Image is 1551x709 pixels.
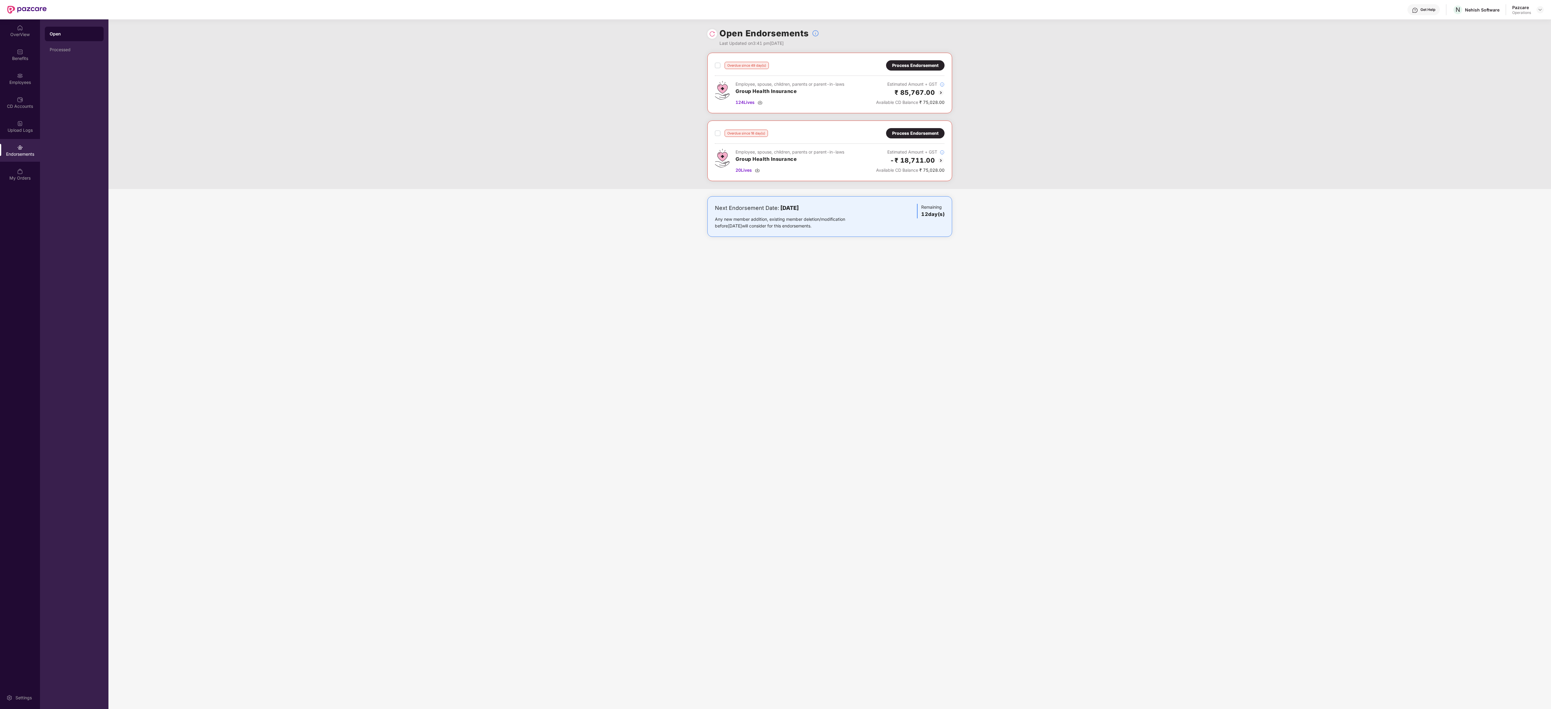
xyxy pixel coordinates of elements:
[719,27,809,40] h1: Open Endorsements
[812,30,819,37] img: svg+xml;base64,PHN2ZyBpZD0iSW5mb18tXzMyeDMyIiBkYXRhLW5hbWU9IkluZm8gLSAzMngzMiIgeG1sbnM9Imh0dHA6Ly...
[719,40,819,47] div: Last Updated on 3:41 pm[DATE]
[940,82,945,87] img: svg+xml;base64,PHN2ZyBpZD0iSW5mb18tXzMyeDMyIiBkYXRhLW5hbWU9IkluZm8gLSAzMngzMiIgeG1sbnM9Imh0dHA6Ly...
[758,100,762,105] img: svg+xml;base64,PHN2ZyBpZD0iRG93bmxvYWQtMzJ4MzIiIHhtbG5zPSJodHRwOi8vd3d3LnczLm9yZy8yMDAwL3N2ZyIgd2...
[937,157,945,164] img: svg+xml;base64,PHN2ZyBpZD0iQmFjay0yMHgyMCIgeG1sbnM9Imh0dHA6Ly93d3cudzMub3JnLzIwMDAvc3ZnIiB3aWR0aD...
[1456,6,1460,13] span: N
[937,89,945,96] img: svg+xml;base64,PHN2ZyBpZD0iQmFjay0yMHgyMCIgeG1sbnM9Imh0dHA6Ly93d3cudzMub3JnLzIwMDAvc3ZnIiB3aWR0aD...
[876,99,945,106] div: ₹ 75,028.00
[17,49,23,55] img: svg+xml;base64,PHN2ZyBpZD0iQmVuZWZpdHMiIHhtbG5zPSJodHRwOi8vd3d3LnczLm9yZy8yMDAwL3N2ZyIgd2lkdGg9Ij...
[876,167,945,174] div: ₹ 75,028.00
[6,695,12,701] img: svg+xml;base64,PHN2ZyBpZD0iU2V0dGluZy0yMHgyMCIgeG1sbnM9Imh0dHA6Ly93d3cudzMub3JnLzIwMDAvc3ZnIiB3aW...
[895,88,935,98] h2: ₹ 85,767.00
[17,25,23,31] img: svg+xml;base64,PHN2ZyBpZD0iSG9tZSIgeG1sbnM9Imh0dHA6Ly93d3cudzMub3JnLzIwMDAvc3ZnIiB3aWR0aD0iMjAiIG...
[940,150,945,155] img: svg+xml;base64,PHN2ZyBpZD0iSW5mb18tXzMyeDMyIiBkYXRhLW5hbWU9IkluZm8gLSAzMngzMiIgeG1sbnM9Imh0dHA6Ly...
[7,6,47,14] img: New Pazcare Logo
[736,167,752,174] span: 20 Lives
[1538,7,1543,12] img: svg+xml;base64,PHN2ZyBpZD0iRHJvcGRvd24tMzJ4MzIiIHhtbG5zPSJodHRwOi8vd3d3LnczLm9yZy8yMDAwL3N2ZyIgd2...
[715,216,864,229] div: Any new member addition, existing member deletion/modification before [DATE] will consider for th...
[921,210,945,218] h3: 12 day(s)
[50,47,99,52] div: Processed
[736,99,755,106] span: 124 Lives
[17,121,23,127] img: svg+xml;base64,PHN2ZyBpZD0iVXBsb2FkX0xvZ3MiIGRhdGEtbmFtZT0iVXBsb2FkIExvZ3MiIHhtbG5zPSJodHRwOi8vd3...
[876,100,918,105] span: Available CD Balance
[709,31,715,37] img: svg+xml;base64,PHN2ZyBpZD0iUmVsb2FkLTMyeDMyIiB4bWxucz0iaHR0cDovL3d3dy53My5vcmcvMjAwMC9zdmciIHdpZH...
[715,81,729,100] img: svg+xml;base64,PHN2ZyB4bWxucz0iaHR0cDovL3d3dy53My5vcmcvMjAwMC9zdmciIHdpZHRoPSI0Ny43MTQiIGhlaWdodD...
[755,168,760,173] img: svg+xml;base64,PHN2ZyBpZD0iRG93bmxvYWQtMzJ4MzIiIHhtbG5zPSJodHRwOi8vd3d3LnczLm9yZy8yMDAwL3N2ZyIgd2...
[725,130,768,137] div: Overdue since 18 day(s)
[1420,7,1435,12] div: Get Help
[14,695,34,701] div: Settings
[715,149,729,167] img: svg+xml;base64,PHN2ZyB4bWxucz0iaHR0cDovL3d3dy53My5vcmcvMjAwMC9zdmciIHdpZHRoPSI0Ny43MTQiIGhlaWdodD...
[736,149,844,155] div: Employee, spouse, children, parents or parent-in-laws
[17,168,23,174] img: svg+xml;base64,PHN2ZyBpZD0iTXlfT3JkZXJzIiBkYXRhLW5hbWU9Ik15IE9yZGVycyIgeG1sbnM9Imh0dHA6Ly93d3cudz...
[50,31,99,37] div: Open
[780,205,799,211] b: [DATE]
[892,62,938,69] div: Process Endorsement
[876,149,945,155] div: Estimated Amount + GST
[725,62,769,69] div: Overdue since 49 day(s)
[736,88,844,95] h3: Group Health Insurance
[892,130,938,137] div: Process Endorsement
[715,204,864,212] div: Next Endorsement Date:
[736,155,844,163] h3: Group Health Insurance
[890,155,935,165] h2: -₹ 18,711.00
[17,144,23,151] img: svg+xml;base64,PHN2ZyBpZD0iRW5kb3JzZW1lbnRzIiB4bWxucz0iaHR0cDovL3d3dy53My5vcmcvMjAwMC9zdmciIHdpZH...
[17,97,23,103] img: svg+xml;base64,PHN2ZyBpZD0iQ0RfQWNjb3VudHMiIGRhdGEtbmFtZT0iQ0QgQWNjb3VudHMiIHhtbG5zPSJodHRwOi8vd3...
[1512,10,1531,15] div: Operations
[1465,7,1500,13] div: Nehish Software
[876,167,918,173] span: Available CD Balance
[876,81,945,88] div: Estimated Amount + GST
[17,73,23,79] img: svg+xml;base64,PHN2ZyBpZD0iRW1wbG95ZWVzIiB4bWxucz0iaHR0cDovL3d3dy53My5vcmcvMjAwMC9zdmciIHdpZHRoPS...
[736,81,844,88] div: Employee, spouse, children, parents or parent-in-laws
[1412,7,1418,13] img: svg+xml;base64,PHN2ZyBpZD0iSGVscC0zMngzMiIgeG1sbnM9Imh0dHA6Ly93d3cudzMub3JnLzIwMDAvc3ZnIiB3aWR0aD...
[1512,5,1531,10] div: Pazcare
[917,204,945,218] div: Remaining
